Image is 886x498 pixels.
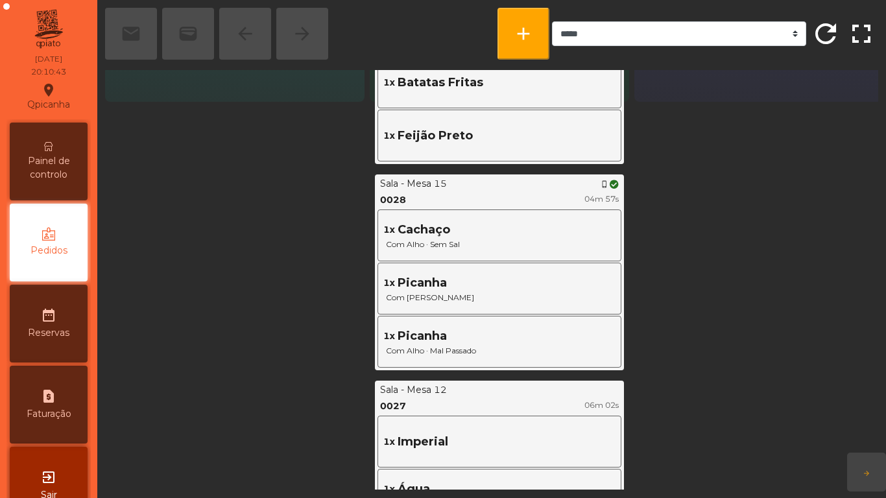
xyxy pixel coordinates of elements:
span: Batatas Fritas [398,74,483,91]
span: Pedidos [30,244,67,257]
span: 1x [383,276,395,290]
span: Com [PERSON_NAME] [383,292,616,303]
span: phone_iphone [601,180,608,188]
div: 0028 [380,193,406,207]
div: Mesa 15 [407,177,447,191]
span: Reservas [28,326,69,340]
span: Cachaço [398,221,450,239]
i: date_range [41,307,56,323]
span: Picanha [398,274,447,292]
span: 1x [383,129,395,143]
button: arrow_forward [847,453,886,492]
span: 06m 02s [584,400,619,410]
span: Painel de controlo [13,154,84,182]
span: refresh [810,18,841,49]
span: 04m 57s [584,194,619,204]
span: 1x [383,482,395,496]
i: request_page [41,388,56,404]
div: Mesa 12 [407,383,447,397]
button: fullscreen [845,8,878,60]
i: exit_to_app [41,469,56,485]
img: qpiato [32,6,64,52]
span: add [513,23,534,44]
i: location_on [41,82,56,98]
span: 1x [383,223,395,237]
span: Imperial [398,433,448,451]
button: refresh [809,8,842,60]
span: 1x [383,435,395,449]
div: Sala - [380,383,404,397]
span: fullscreen [846,18,877,49]
span: Picanha [398,327,447,345]
div: 0027 [380,399,406,413]
button: add [497,8,549,60]
span: arrow_forward [863,469,870,477]
span: Faturação [27,407,71,421]
div: Qpicanha [27,80,70,113]
span: Água [398,480,430,498]
span: 1x [383,76,395,89]
span: 1x [383,329,395,343]
span: Com Alho · Sem Sal [383,239,616,250]
div: [DATE] [35,53,62,65]
div: 20:10:43 [31,66,66,78]
span: Com Alho · Mal Passado [383,345,616,357]
div: Sala - [380,177,404,191]
span: Feijão Preto [398,127,473,145]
